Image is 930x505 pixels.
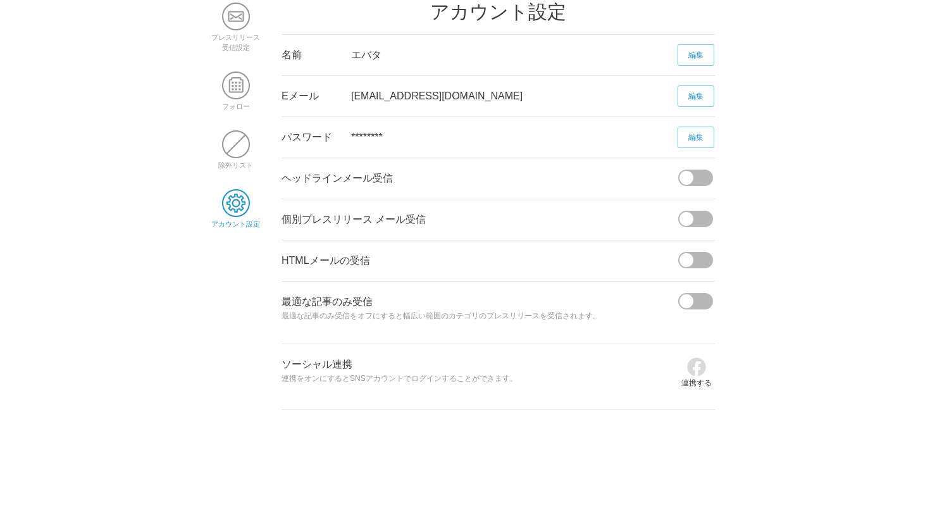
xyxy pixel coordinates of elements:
[678,85,714,107] a: 編集
[282,199,678,240] div: 個別プレスリリース メール受信
[678,44,714,66] a: 編集
[678,127,714,148] a: 編集
[282,158,678,199] div: ヘッドラインメール受信
[282,282,678,344] div: 最適な記事のみ受信
[282,344,678,406] div: ソーシャル連携
[222,93,250,110] a: フォロー
[282,240,678,281] div: HTMLメールの受信
[351,76,678,116] div: [EMAIL_ADDRESS][DOMAIN_NAME]
[351,35,678,75] div: エバタ
[686,357,707,377] img: icon-facebook-gray
[282,3,715,22] h2: アカウント設定
[282,76,351,116] div: Eメール
[282,35,351,75] div: 名前
[218,152,253,169] a: 除外リスト
[211,24,260,51] a: プレスリリース受信設定
[282,309,678,323] p: 最適な記事のみ受信をオフにすると幅広い範囲のカテゴリのプレスリリースを受信されます。
[211,211,260,228] a: アカウント設定
[681,377,712,389] p: 連携する
[282,372,678,386] p: 連携をオンにするとSNSアカウントでログインすることができます。
[282,117,351,158] div: パスワード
